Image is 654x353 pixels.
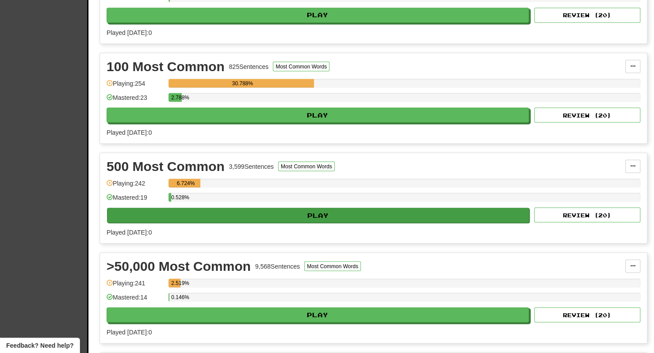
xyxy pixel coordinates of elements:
div: 3,599 Sentences [229,162,274,171]
button: Most Common Words [273,61,329,71]
div: 2.788% [171,93,181,102]
span: Played [DATE]: 0 [107,129,152,136]
div: 9,568 Sentences [255,262,300,270]
div: 6.724% [171,178,200,187]
div: 100 Most Common [107,60,225,73]
span: Played [DATE]: 0 [107,228,152,235]
button: Review (20) [534,107,640,122]
div: Mastered: 23 [107,93,164,107]
button: Review (20) [534,307,640,322]
div: Playing: 242 [107,178,164,193]
div: >50,000 Most Common [107,259,251,273]
div: Mastered: 19 [107,193,164,207]
div: Mastered: 14 [107,292,164,307]
div: Playing: 241 [107,278,164,293]
button: Play [107,208,529,223]
span: Open feedback widget [6,341,73,350]
button: Play [107,307,529,322]
button: Play [107,107,529,122]
button: Review (20) [534,207,640,222]
div: Playing: 254 [107,79,164,93]
div: 500 Most Common [107,159,225,173]
button: Play [107,8,529,23]
span: Played [DATE]: 0 [107,328,152,335]
div: 30.788% [171,79,314,87]
button: Review (20) [534,8,640,23]
div: 2.519% [171,278,180,287]
button: Most Common Words [304,261,361,271]
div: 825 Sentences [229,62,269,71]
button: Most Common Words [278,161,335,171]
span: Played [DATE]: 0 [107,29,152,36]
